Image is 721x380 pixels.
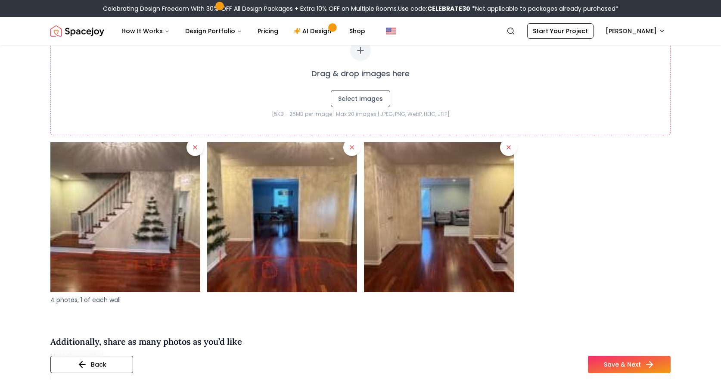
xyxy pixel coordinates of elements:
[50,296,671,304] p: 4 photos, 1 of each wall
[600,23,671,39] button: [PERSON_NAME]
[398,4,470,13] span: Use code:
[527,23,594,39] a: Start Your Project
[251,22,285,40] a: Pricing
[311,68,410,80] p: Drag & drop images here
[207,142,357,292] img: Uploaded
[386,26,396,36] img: United States
[50,356,133,373] button: Back
[331,90,390,107] button: Select Images
[115,22,372,40] nav: Main
[50,22,104,40] img: Spacejoy Logo
[50,17,671,45] nav: Global
[342,22,372,40] a: Shop
[588,356,671,373] button: Save & Next
[287,22,341,40] a: AI Design
[427,4,470,13] b: CELEBRATE30
[68,111,653,118] p: [5KB - 25MB per image | Max 20 images | JPEG, PNG, WebP, HEIC, JFIF]
[50,335,242,348] h4: Additionally, share as many photos as you’d like
[470,4,618,13] span: *Not applicable to packages already purchased*
[364,142,514,292] img: Uploaded
[178,22,249,40] button: Design Portfolio
[50,22,104,40] a: Spacejoy
[115,22,177,40] button: How It Works
[103,4,618,13] div: Celebrating Design Freedom With 30% OFF All Design Packages + Extra 10% OFF on Multiple Rooms.
[50,142,200,292] img: Uploaded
